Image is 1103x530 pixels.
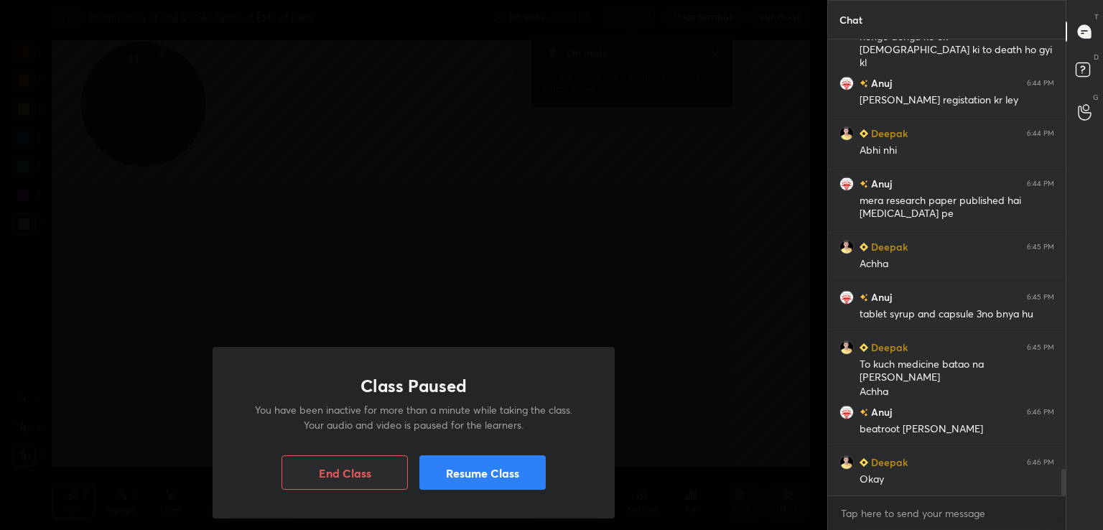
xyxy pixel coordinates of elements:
h6: Anuj [868,404,892,419]
p: You have been inactive for more than a minute while taking the class. Your audio and video is pau... [247,402,580,432]
div: 6:45 PM [1027,343,1054,352]
div: 6:46 PM [1027,458,1054,467]
img: b9ca13683d92495f90400fd7afae43a0.jpg [839,177,854,191]
p: G [1093,92,1099,103]
p: T [1094,11,1099,22]
img: b9ca13683d92495f90400fd7afae43a0.jpg [839,290,854,304]
div: Okay [860,473,1054,487]
h1: Class Paused [360,376,467,396]
img: d40200293e2242c98b46295ca579e90b.jpg [839,126,854,141]
img: d40200293e2242c98b46295ca579e90b.jpg [839,340,854,355]
h6: Deepak [868,340,908,355]
div: 6:44 PM [1027,129,1054,138]
div: Achha [860,257,1054,271]
div: 6:44 PM [1027,180,1054,188]
div: grid [828,39,1066,496]
img: no-rating-badge.077c3623.svg [860,294,868,302]
button: End Class [281,455,408,490]
img: d40200293e2242c98b46295ca579e90b.jpg [839,240,854,254]
img: d40200293e2242c98b46295ca579e90b.jpg [839,455,854,470]
h6: Anuj [868,75,892,90]
p: Chat [828,1,874,39]
img: no-rating-badge.077c3623.svg [860,80,868,88]
div: tablet syrup and capsule 3no bnya hu [860,307,1054,322]
img: no-rating-badge.077c3623.svg [860,180,868,188]
img: b9ca13683d92495f90400fd7afae43a0.jpg [839,405,854,419]
div: beatroot [PERSON_NAME] [860,422,1054,437]
div: 6:45 PM [1027,293,1054,302]
h6: Deepak [868,126,908,141]
div: Mere gaon mein km se km 150 merij honge dengu ke ek [DEMOGRAPHIC_DATA] ki to death ho gyi kl [860,17,1054,70]
h6: Deepak [868,455,908,470]
div: 6:44 PM [1027,79,1054,88]
img: no-rating-badge.077c3623.svg [860,409,868,417]
h6: Deepak [868,239,908,254]
div: 6:46 PM [1027,408,1054,417]
div: Achha [860,385,1054,399]
p: D [1094,52,1099,62]
button: Resume Class [419,455,546,490]
img: b9ca13683d92495f90400fd7afae43a0.jpg [839,76,854,90]
img: Learner_Badge_beginner_1_8b307cf2a0.svg [860,129,868,138]
h6: Anuj [868,289,892,304]
img: Learner_Badge_beginner_1_8b307cf2a0.svg [860,243,868,251]
img: Learner_Badge_beginner_1_8b307cf2a0.svg [860,343,868,352]
div: Abhi nhi [860,144,1054,158]
div: 6:45 PM [1027,243,1054,251]
img: Learner_Badge_beginner_1_8b307cf2a0.svg [860,458,868,467]
div: mera research paper published hai [MEDICAL_DATA] pe [860,194,1054,221]
h6: Anuj [868,176,892,191]
div: [PERSON_NAME] registation kr ley [860,93,1054,108]
div: To kuch medicine batao na [PERSON_NAME] [860,358,1054,385]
